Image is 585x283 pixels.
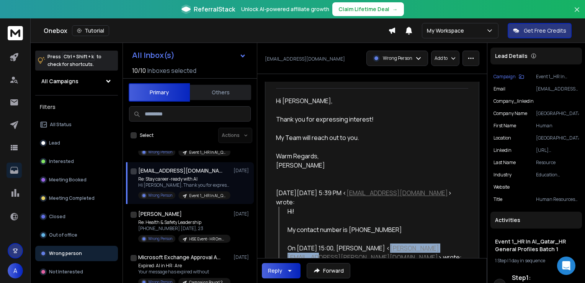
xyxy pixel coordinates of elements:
span: ReferralStack [194,5,235,14]
p: Press to check for shortcuts. [47,53,101,68]
p: Interested [49,158,74,165]
p: [PHONE_NUMBER] [DATE], 23 [138,225,230,232]
p: My Workspace [427,27,467,35]
button: Campaign [493,74,524,80]
p: Human [536,123,579,129]
div: [PERSON_NAME] [276,161,462,170]
p: Unlock AI-powered affiliate growth [241,5,329,13]
div: [DATE][DATE] 5:39 PM < > wrote: [276,188,462,207]
label: Select [140,132,154,138]
p: Out of office [49,232,77,238]
p: website [493,184,510,190]
div: Reply [268,267,282,275]
p: Wrong Person [383,55,412,61]
p: Your message has expired without [138,269,230,275]
p: [URL][DOMAIN_NAME] [536,147,579,153]
button: Interested [35,154,118,169]
button: Reply [262,263,301,278]
p: [EMAIL_ADDRESS][DOMAIN_NAME] [536,86,579,92]
button: A [8,263,23,278]
p: Event 1_HR In AI_Qatar_Top_Senior Mgmnt Batch 1 [189,150,226,155]
button: Get Free Credits [508,23,572,38]
h3: Filters [35,102,118,112]
p: Event 1_HR In AI_Qatar_HR General Profiles Batch 1 [189,193,226,199]
p: Resource [536,160,579,166]
p: Wrong Person [148,149,172,155]
button: Others [190,84,251,101]
div: | [495,258,577,264]
span: 1 Step [495,257,507,264]
button: Not Interested [35,264,118,280]
div: On [DATE] 15:00, [PERSON_NAME] < > wrote: [288,244,462,262]
p: [DATE] [234,168,251,174]
p: Add to [435,55,448,61]
p: [GEOGRAPHIC_DATA] [536,110,579,117]
p: First Name [493,123,516,129]
div: My Team will reach out to you. [276,133,462,142]
button: Claim Lifetime Deal→ [332,2,404,16]
p: linkedin [493,147,511,153]
p: Not Interested [49,269,83,275]
span: 10 / 10 [132,66,146,75]
button: Primary [129,83,190,102]
h1: Microsoft Exchange Approval Assistant [138,253,222,261]
h1: Event 1_HR In AI_Qatar_HR General Profiles Batch 1 [495,238,577,253]
h3: Inboxes selected [147,66,196,75]
button: All Inbox(s) [126,48,252,63]
p: Expired: AI in HR: Are [138,263,230,269]
p: Closed [49,214,65,220]
button: Forward [307,263,350,278]
button: Close banner [572,5,582,23]
div: Hi [PERSON_NAME], [276,96,462,105]
p: Wrong Person [148,193,172,198]
div: Warm Regards, [276,151,462,161]
p: industry [493,172,511,178]
p: company_linkedin [493,98,534,104]
p: [DATE] [234,254,251,260]
p: [GEOGRAPHIC_DATA] [536,135,579,141]
p: Lead [49,140,60,146]
p: title [493,196,502,202]
h1: All Campaigns [41,77,78,85]
span: → [392,5,398,13]
button: Closed [35,209,118,224]
button: Wrong person [35,246,118,261]
p: Wrong person [49,250,82,257]
p: HSE Event- HR Oman List 1 & 2 [189,236,226,242]
button: Meeting Booked [35,172,118,188]
p: All Status [50,122,72,128]
div: Activities [490,212,582,229]
span: Ctrl + Shift + k [62,52,95,61]
p: Meeting Completed [49,195,95,201]
div: Onebox [44,25,388,36]
p: Event 1_HR In AI_Qatar_HR General Profiles Batch 1 [536,74,579,80]
h1: [EMAIL_ADDRESS][DOMAIN_NAME] [138,167,222,174]
h1: All Inbox(s) [132,51,175,59]
p: Re: Health & Safety Leadership [138,219,230,225]
p: Wrong Person [148,236,172,242]
div: Open Intercom Messenger [557,257,575,275]
button: All Status [35,117,118,132]
div: Thank you for expressing interest! [276,115,462,124]
p: [DATE] [234,211,251,217]
p: Re: Stay career-ready with AI [138,176,230,182]
p: Get Free Credits [524,27,566,35]
h1: [PERSON_NAME] [138,210,182,218]
button: Meeting Completed [35,191,118,206]
button: All Campaigns [35,74,118,89]
p: location [493,135,511,141]
p: Company Name [493,110,527,117]
p: Last Name [493,160,516,166]
p: Human Resources Manager [536,196,579,202]
span: 1 day in sequence [509,257,545,264]
div: My contact number is [PHONE_NUMBER] [288,225,462,234]
p: [EMAIL_ADDRESS][DOMAIN_NAME] [265,56,345,62]
button: Out of office [35,227,118,243]
p: Email [493,86,505,92]
div: Hi! [288,207,462,234]
button: Lead [35,135,118,151]
p: Meeting Booked [49,177,87,183]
